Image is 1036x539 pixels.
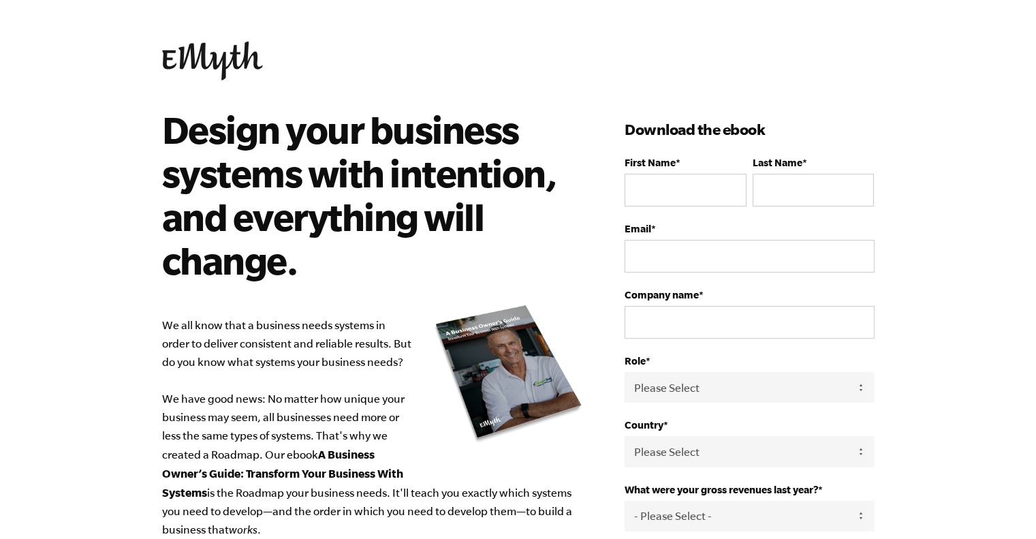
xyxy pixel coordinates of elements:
span: Last Name [753,157,802,168]
img: EMyth [162,42,263,80]
img: new_roadmap_cover_093019 [434,304,584,444]
h2: Design your business systems with intention, and everything will change. [162,108,565,282]
span: What were your gross revenues last year? [625,484,818,495]
span: Role [625,355,646,367]
span: Email [625,223,651,234]
span: First Name [625,157,676,168]
h3: Download the ebook [625,119,874,140]
b: A Business Owner’s Guide: Transform Your Business With Systems [162,448,403,499]
span: Company name [625,289,699,301]
span: Country [625,419,663,431]
p: We all know that a business needs systems in order to deliver consistent and reliable results. Bu... [162,316,584,539]
em: works [229,523,257,536]
iframe: Chat Widget [968,474,1036,539]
